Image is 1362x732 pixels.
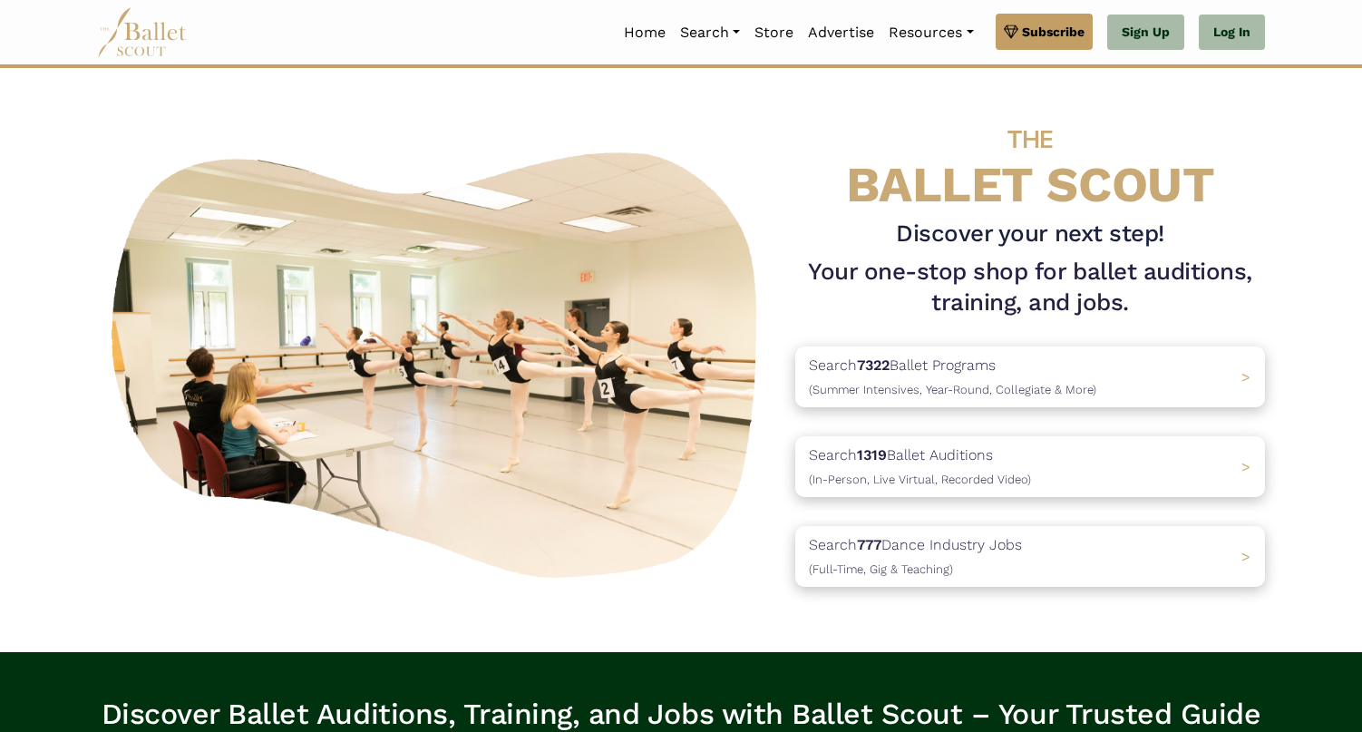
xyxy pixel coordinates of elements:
a: Sign Up [1107,15,1184,51]
span: Subscribe [1022,22,1085,42]
h1: Your one-stop shop for ballet auditions, training, and jobs. [795,257,1265,318]
a: Home [617,14,673,52]
span: > [1241,368,1250,386]
span: > [1241,458,1250,475]
img: gem.svg [1004,22,1018,42]
a: Search1319Ballet Auditions(In-Person, Live Virtual, Recorded Video) > [795,436,1265,497]
a: Store [747,14,801,52]
a: Search777Dance Industry Jobs(Full-Time, Gig & Teaching) > [795,526,1265,587]
a: Search [673,14,747,52]
span: > [1241,548,1250,565]
a: Subscribe [996,14,1093,50]
a: Search7322Ballet Programs(Summer Intensives, Year-Round, Collegiate & More)> [795,346,1265,407]
h4: BALLET SCOUT [795,104,1265,211]
p: Search Ballet Auditions [809,444,1031,490]
p: Search Dance Industry Jobs [809,533,1022,580]
b: 777 [857,536,881,553]
a: Advertise [801,14,881,52]
span: (In-Person, Live Virtual, Recorded Video) [809,473,1031,486]
a: Log In [1199,15,1265,51]
h3: Discover your next step! [795,219,1265,249]
a: Resources [881,14,980,52]
span: THE [1007,124,1053,154]
span: (Summer Intensives, Year-Round, Collegiate & More) [809,383,1096,396]
p: Search Ballet Programs [809,354,1096,400]
span: (Full-Time, Gig & Teaching) [809,562,953,576]
img: A group of ballerinas talking to each other in a ballet studio [97,132,781,589]
b: 7322 [857,356,890,374]
b: 1319 [857,446,887,464]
